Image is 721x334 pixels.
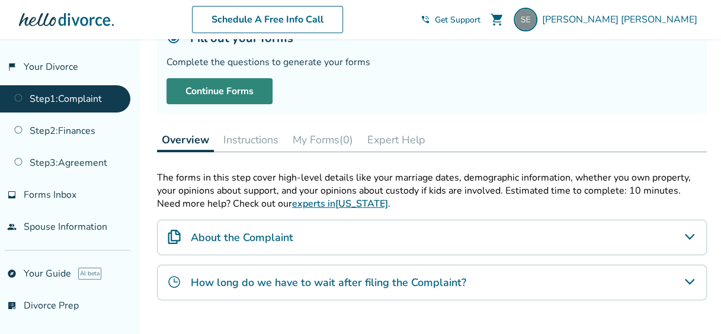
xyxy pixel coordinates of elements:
[7,222,17,232] span: people
[157,197,707,210] p: Need more help? Check out our .
[542,13,702,26] span: [PERSON_NAME] [PERSON_NAME]
[167,275,181,289] img: How long do we have to wait after filing the Complaint?
[166,78,273,104] a: Continue Forms
[157,220,707,255] div: About the Complaint
[167,230,181,244] img: About the Complaint
[292,197,388,210] a: experts in[US_STATE]
[421,14,480,25] a: phone_in_talkGet Support
[157,171,707,197] div: The forms in this step cover high-level details like your marriage dates, demographic information...
[7,62,17,72] span: flag_2
[7,301,17,310] span: list_alt_check
[166,56,697,69] div: Complete the questions to generate your forms
[157,128,214,152] button: Overview
[24,188,76,201] span: Forms Inbox
[421,15,430,24] span: phone_in_talk
[191,230,293,245] h4: About the Complaint
[288,128,358,152] button: My Forms(0)
[490,12,504,27] span: shopping_cart
[514,8,537,31] img: smelso19@gmail.com
[662,277,721,334] iframe: Chat Widget
[78,268,101,280] span: AI beta
[157,265,707,300] div: How long do we have to wait after filing the Complaint?
[192,6,343,33] a: Schedule A Free Info Call
[7,269,17,278] span: explore
[7,190,17,200] span: inbox
[435,14,480,25] span: Get Support
[191,275,466,290] h4: How long do we have to wait after filing the Complaint?
[363,128,430,152] button: Expert Help
[219,128,283,152] button: Instructions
